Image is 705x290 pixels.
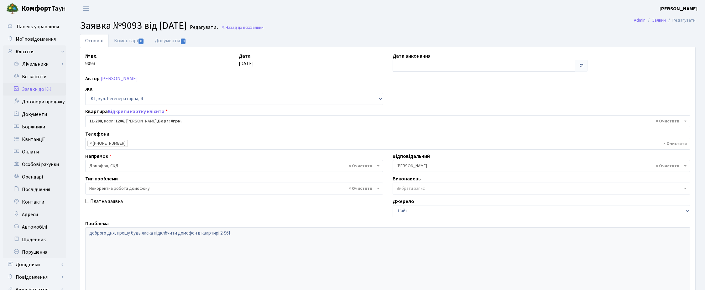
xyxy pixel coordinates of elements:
span: Видалити всі елементи [663,141,687,147]
b: Борг: 0грн. [158,118,182,124]
a: Документи [3,108,66,121]
a: [PERSON_NAME] [660,5,697,13]
a: Посвідчення [3,183,66,196]
a: Адреси [3,208,66,221]
a: Лічильники [7,58,66,70]
label: Джерело [393,198,414,205]
label: Тип проблеми [85,175,118,183]
img: logo.png [6,3,19,15]
span: Корчун А. А. [393,160,691,172]
label: Квартира [85,108,168,115]
span: Заявки [250,24,264,30]
a: Заявки до КК [3,83,66,96]
button: Переключити навігацію [78,3,94,14]
a: Оплати [3,146,66,158]
b: [PERSON_NAME] [660,5,697,12]
label: № вх. [85,52,97,60]
span: <b>11-208</b>, корп.: <b>1206</b>, Заворотня Юлія Володимирівна, <b>Борг: 0грн.</b> [85,115,690,127]
label: Платна заявка [90,198,123,205]
nav: breadcrumb [624,14,705,27]
span: 0 [181,39,186,44]
div: 9093 [81,52,234,72]
a: Admin [634,17,645,23]
label: Виконавець [393,175,421,183]
a: Особові рахунки [3,158,66,171]
label: Напрямок [85,153,111,160]
li: Редагувати [666,17,696,24]
span: Таун [21,3,66,14]
a: [PERSON_NAME] [101,75,138,82]
span: Панель управління [17,23,59,30]
span: Видалити всі елементи [656,118,679,124]
a: Основні [80,34,109,47]
b: 11-208 [89,118,102,124]
a: Клієнти [3,45,66,58]
a: Автомобілі [3,221,66,233]
label: ЖК [85,85,92,93]
label: Проблема [85,220,109,227]
span: Некоректна робота домофону [89,185,375,192]
span: 0 [138,39,144,44]
a: Орендарі [3,171,66,183]
a: Мої повідомлення [3,33,66,45]
a: Щоденник [3,233,66,246]
a: Боржники [3,121,66,133]
a: Договори продажу [3,96,66,108]
label: Автор [85,75,100,82]
a: Квитанції [3,133,66,146]
small: Редагувати . [189,24,218,30]
b: 1206 [115,118,124,124]
a: Назад до всіхЗаявки [221,24,264,30]
a: Повідомлення [3,271,66,283]
span: <b>11-208</b>, корп.: <b>1206</b>, Заворотня Юлія Володимирівна, <b>Борг: 0грн.</b> [89,118,682,124]
span: Мої повідомлення [16,36,56,43]
a: Довідники [3,258,66,271]
span: Видалити всі елементи [656,163,679,169]
span: Корчун А. А. [397,163,683,169]
span: Заявка №9093 від [DATE] [80,18,187,33]
a: Відкрити картку клієнта [108,108,164,115]
label: Дата [239,52,251,60]
label: Відповідальний [393,153,430,160]
a: Контакти [3,196,66,208]
span: Некоректна робота домофону [85,183,383,194]
a: Всі клієнти [3,70,66,83]
span: Вибрати запис [397,185,425,192]
b: Комфорт [21,3,51,13]
a: Порушення [3,246,66,258]
div: [DATE] [234,52,388,72]
span: × [90,140,92,147]
span: Видалити всі елементи [349,163,372,169]
span: Домофон, СКД [89,163,375,169]
a: Коментарі [109,34,149,47]
li: +380990234156 [87,140,128,147]
label: Телефони [85,130,109,138]
span: Видалити всі елементи [349,185,372,192]
a: Документи [149,34,191,47]
span: Домофон, СКД [85,160,383,172]
a: Панель управління [3,20,66,33]
a: Заявки [652,17,666,23]
label: Дата виконання [393,52,431,60]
